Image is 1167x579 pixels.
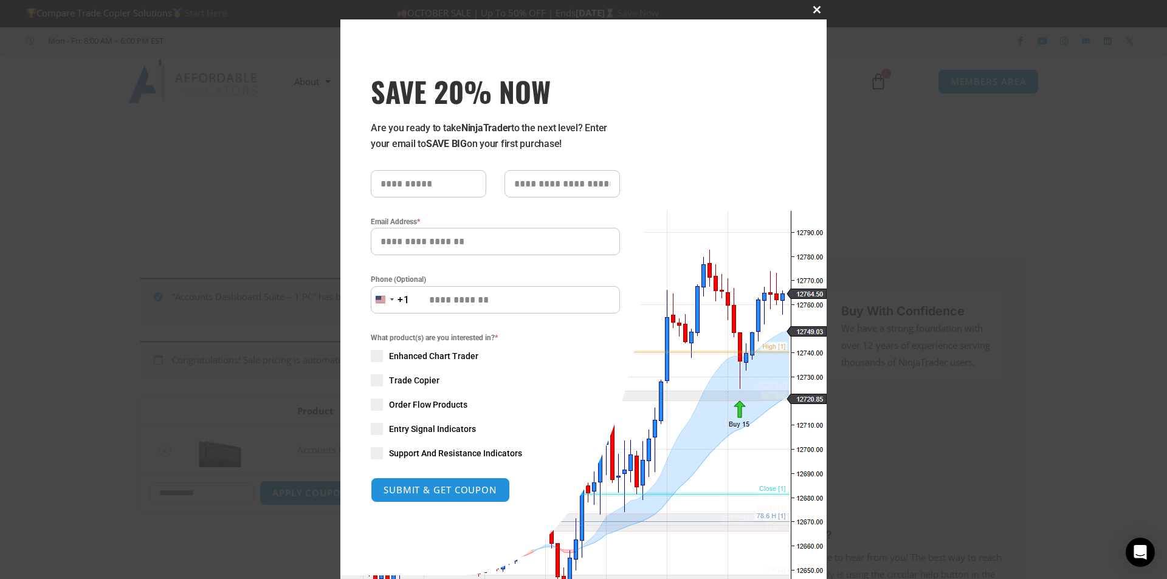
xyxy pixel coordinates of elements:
[371,423,620,435] label: Entry Signal Indicators
[461,122,511,134] strong: NinjaTrader
[371,286,410,313] button: Selected country
[389,374,439,386] span: Trade Copier
[371,332,620,344] span: What product(s) are you interested in?
[389,350,478,362] span: Enhanced Chart Trader
[398,292,410,308] div: +1
[389,423,476,435] span: Entry Signal Indicators
[371,399,620,411] label: Order Flow Products
[371,216,620,228] label: Email Address
[389,399,467,411] span: Order Flow Products
[371,273,620,286] label: Phone (Optional)
[371,374,620,386] label: Trade Copier
[389,447,522,459] span: Support And Resistance Indicators
[1126,538,1155,567] div: Open Intercom Messenger
[371,74,620,108] h3: SAVE 20% NOW
[371,120,620,152] p: Are you ready to take to the next level? Enter your email to on your first purchase!
[371,350,620,362] label: Enhanced Chart Trader
[426,138,467,149] strong: SAVE BIG
[371,478,510,502] button: SUBMIT & GET COUPON
[371,447,620,459] label: Support And Resistance Indicators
